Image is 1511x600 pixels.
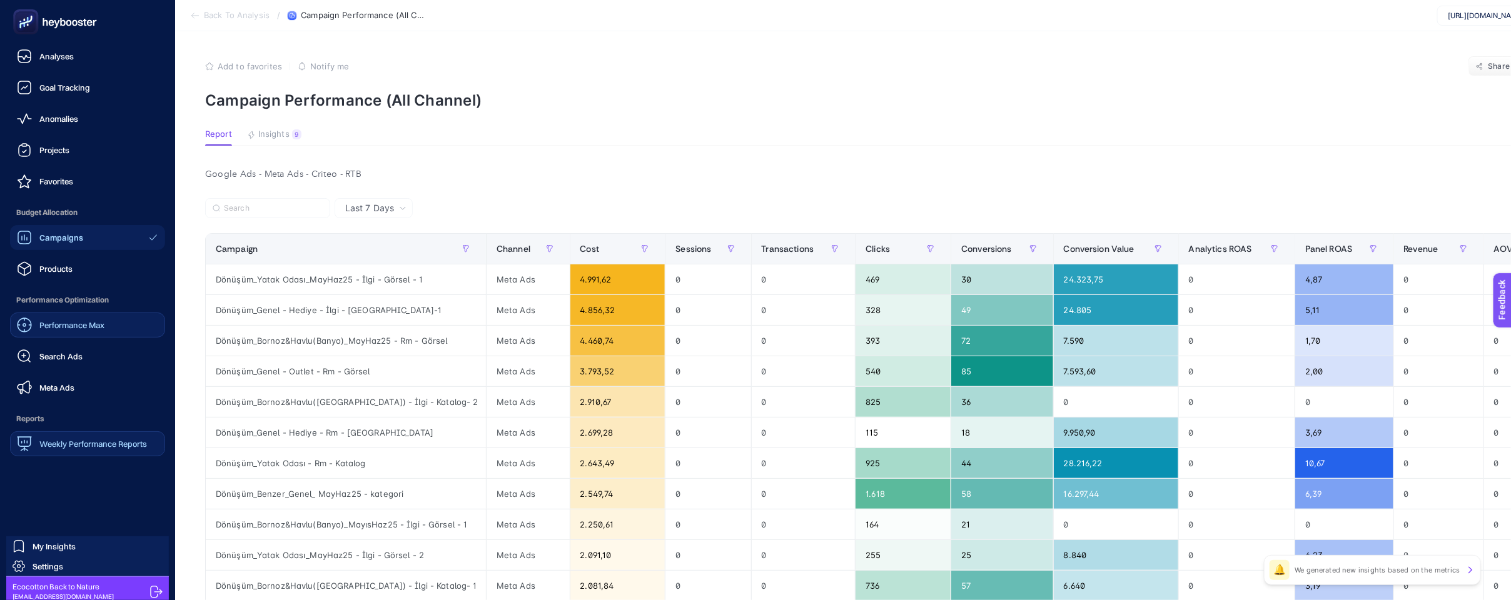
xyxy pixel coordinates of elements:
div: 0 [665,479,750,509]
div: 21 [951,509,1053,539]
span: Weekly Performance Reports [39,439,147,449]
div: 4,87 [1295,264,1393,294]
a: Anomalies [10,106,165,131]
div: Dönüşüm_Genel - Hediye - Rm - [GEOGRAPHIC_DATA] [206,417,486,447]
div: 0 [752,509,856,539]
div: 0 [1054,387,1178,417]
div: 0 [1394,295,1483,325]
div: 0 [752,264,856,294]
div: 0 [665,264,750,294]
div: 9.950,90 [1054,417,1178,447]
div: 0 [1394,356,1483,386]
span: Channel [497,244,530,254]
div: Dönüşüm_Genel - Hediye - İlgi - [GEOGRAPHIC_DATA]-1 [206,295,486,325]
div: Dönüşüm_Yatak Odası_MayHaz25 - İlgi - Görsel - 1 [206,264,486,294]
span: Search Ads [39,351,83,361]
div: 0 [1179,540,1295,570]
span: Analyses [39,51,74,61]
div: 393 [856,326,951,356]
div: 0 [665,387,750,417]
div: 0 [1179,448,1295,478]
span: Reports [10,406,165,431]
span: Meta Ads [39,382,74,392]
div: 0 [752,479,856,509]
div: 164 [856,509,951,539]
div: 540 [856,356,951,386]
span: Add to favorites [218,61,282,71]
span: Performance Max [39,320,104,330]
div: Meta Ads [487,326,570,356]
div: Dönüşüm_Bornoz&Havlu(Banyo)_MayısHaz25 - İlgi - Görsel - 1 [206,509,486,539]
div: Meta Ads [487,540,570,570]
a: Goal Tracking [10,75,165,100]
div: 469 [856,264,951,294]
div: 0 [1179,326,1295,356]
div: Meta Ads [487,448,570,478]
div: 44 [951,448,1053,478]
div: 2.091,10 [570,540,665,570]
div: Dönüşüm_Bornoz&Havlu([GEOGRAPHIC_DATA]) - İlgi - Katalog- 2 [206,387,486,417]
div: 16.297,44 [1054,479,1178,509]
div: 4.460,74 [570,326,665,356]
div: 49 [951,295,1053,325]
div: 4.856,32 [570,295,665,325]
div: 3.793,52 [570,356,665,386]
div: 0 [1394,417,1483,447]
div: 0 [1394,509,1483,539]
div: 28.216,22 [1054,448,1178,478]
div: Meta Ads [487,264,570,294]
div: 115 [856,417,951,447]
div: 1,70 [1295,326,1393,356]
span: Share [1488,61,1510,71]
span: My Insights [33,541,76,551]
div: 0 [1179,356,1295,386]
a: Performance Max [10,312,165,337]
span: Campaigns [39,232,83,242]
div: 0 [1179,295,1295,325]
div: 25 [951,540,1053,570]
span: Settings [33,561,63,571]
p: We generated new insights based on the metrics [1295,565,1460,575]
a: Projects [10,137,165,162]
span: Budget Allocation [10,200,165,225]
a: Favorites [10,169,165,194]
span: Notify me [310,61,349,71]
div: 0 [752,540,856,570]
button: Notify me [298,61,349,71]
span: Products [39,264,73,274]
div: 24.805 [1054,295,1178,325]
div: 0 [752,326,856,356]
div: 0 [1179,417,1295,447]
div: 10,67 [1295,448,1393,478]
div: 0 [1394,264,1483,294]
div: 0 [665,509,750,539]
span: Conversion Value [1064,244,1135,254]
div: 0 [1179,387,1295,417]
span: Last 7 Days [345,202,394,214]
div: 0 [1394,540,1483,570]
div: 4,23 [1295,540,1393,570]
div: 0 [752,417,856,447]
div: 85 [951,356,1053,386]
input: Search [224,204,323,213]
span: Sessions [675,244,711,254]
div: 0 [665,540,750,570]
span: Conversions [961,244,1012,254]
span: Analytics ROAS [1189,244,1252,254]
div: 0 [1179,509,1295,539]
span: Back To Analysis [204,11,270,21]
div: 5,11 [1295,295,1393,325]
span: / [277,10,280,20]
div: 72 [951,326,1053,356]
div: 7.590 [1054,326,1178,356]
span: Campaign Performance (All Channel) [301,11,426,21]
div: 2.699,28 [570,417,665,447]
div: 2.549,74 [570,479,665,509]
div: 6,39 [1295,479,1393,509]
div: 0 [1394,387,1483,417]
span: Anomalies [39,114,78,124]
div: Meta Ads [487,295,570,325]
span: Goal Tracking [39,82,90,92]
a: My Insights [6,536,169,556]
div: 0 [1394,479,1483,509]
